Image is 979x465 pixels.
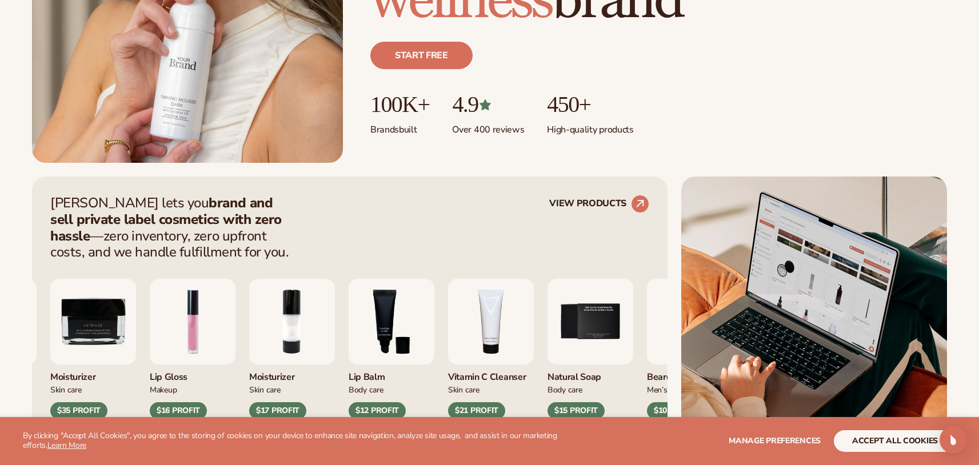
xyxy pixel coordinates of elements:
[548,279,633,419] div: 5 / 9
[547,92,633,117] p: 450+
[50,402,107,419] div: $35 PROFIT
[249,279,335,419] div: 2 / 9
[370,42,473,69] a: Start free
[729,430,821,452] button: Manage preferences
[349,383,434,395] div: Body Care
[50,279,136,364] img: Moisturizer.
[349,402,406,419] div: $12 PROFIT
[548,383,633,395] div: Body Care
[349,279,434,419] div: 3 / 9
[50,194,282,245] strong: brand and sell private label cosmetics with zero hassle
[448,364,534,383] div: Vitamin C Cleanser
[448,279,534,419] div: 4 / 9
[349,364,434,383] div: Lip Balm
[448,279,534,364] img: Vitamin c cleanser.
[249,364,335,383] div: Moisturizer
[647,364,733,383] div: Beard Wash
[548,364,633,383] div: Natural Soap
[47,440,86,451] a: Learn More
[647,279,733,364] img: Foaming beard wash.
[50,364,136,383] div: Moisturizer
[150,279,235,419] div: 1 / 9
[452,117,524,136] p: Over 400 reviews
[448,383,534,395] div: Skin Care
[681,177,947,438] img: Shopify Image 2
[23,431,578,451] p: By clicking "Accept All Cookies", you agree to the storing of cookies on your device to enhance s...
[549,195,649,213] a: VIEW PRODUCTS
[548,402,605,419] div: $15 PROFIT
[150,383,235,395] div: Makeup
[370,92,429,117] p: 100K+
[50,279,136,419] div: 9 / 9
[50,195,296,260] p: [PERSON_NAME] lets you —zero inventory, zero upfront costs, and we handle fulfillment for you.
[349,279,434,364] img: Smoothing lip balm.
[448,402,505,419] div: $21 PROFIT
[249,383,335,395] div: Skin Care
[370,117,429,136] p: Brands built
[647,279,733,419] div: 6 / 9
[249,402,306,419] div: $17 PROFIT
[50,383,136,395] div: Skin Care
[452,92,524,117] p: 4.9
[834,430,956,452] button: accept all cookies
[249,279,335,364] img: Moisturizing lotion.
[547,117,633,136] p: High-quality products
[548,279,633,364] img: Nature bar of soap.
[940,426,967,454] div: Open Intercom Messenger
[150,364,235,383] div: Lip Gloss
[150,279,235,364] img: Pink lip gloss.
[647,383,733,395] div: Men’s Care
[647,402,704,419] div: $10 PROFIT
[729,435,821,446] span: Manage preferences
[150,402,207,419] div: $16 PROFIT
